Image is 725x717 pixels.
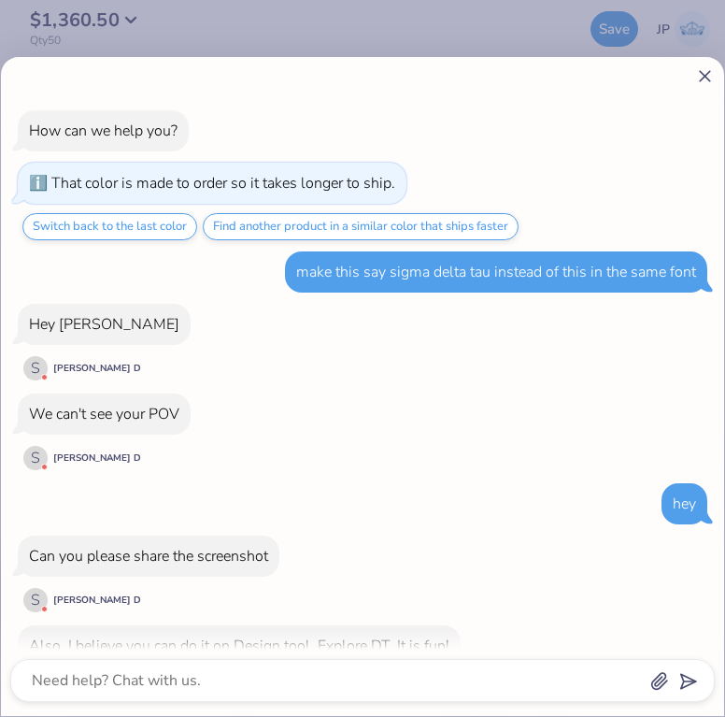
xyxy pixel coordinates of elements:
[23,446,48,470] div: S
[29,636,449,656] div: Also, I believe you can do it on Design tool. Explore DT, It is fun!
[23,588,48,612] div: S
[53,452,141,466] div: [PERSON_NAME] D
[23,356,48,380] div: S
[29,404,179,424] div: We can't see your POV
[296,262,696,282] div: make this say sigma delta tau instead of this in the same font
[203,213,519,240] button: Find another product in a similar color that ships faster
[29,546,268,566] div: Can you please share the screenshot
[53,594,141,608] div: [PERSON_NAME] D
[29,314,179,335] div: Hey [PERSON_NAME]
[22,213,197,240] button: Switch back to the last color
[51,173,395,194] div: That color is made to order so it takes longer to ship.
[29,121,178,141] div: How can we help you?
[673,494,696,514] div: hey
[53,362,141,376] div: [PERSON_NAME] D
